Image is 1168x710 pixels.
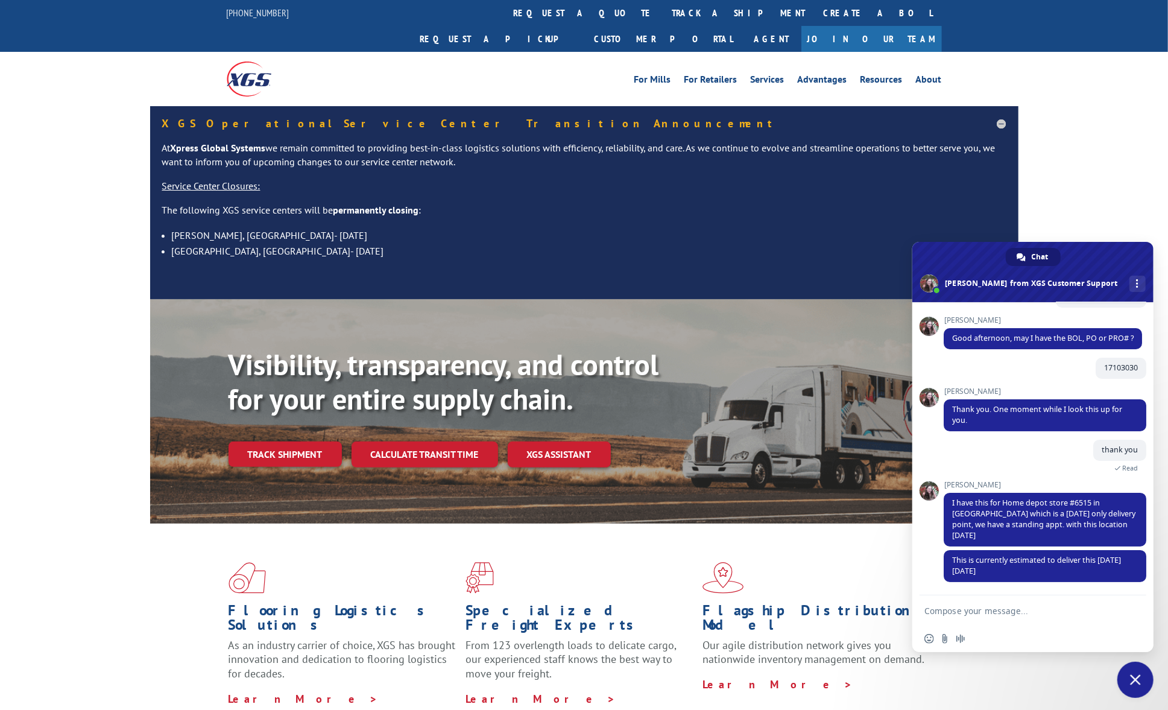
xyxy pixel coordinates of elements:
strong: permanently closing [333,204,419,216]
span: Our agile distribution network gives you nationwide inventory management on demand. [702,638,924,667]
img: xgs-icon-flagship-distribution-model-red [702,562,744,594]
strong: Xpress Global Systems [171,142,266,154]
a: Learn More > [702,677,853,691]
li: [PERSON_NAME], [GEOGRAPHIC_DATA]- [DATE] [172,227,1006,243]
h5: XGS Operational Service Center Transition Announcement [162,118,1006,129]
a: For Mills [634,75,671,88]
span: 17103030 [1104,363,1138,373]
u: Service Center Closures: [162,180,260,192]
a: Join Our Team [801,26,942,52]
span: thank you [1102,445,1138,455]
a: Services [751,75,784,88]
span: Send a file [940,634,950,644]
span: Read [1122,464,1138,472]
a: Chat [1006,248,1061,266]
a: Calculate transit time [352,442,498,468]
a: Request a pickup [411,26,586,52]
a: Learn More > [466,692,616,706]
textarea: Compose your message... [924,595,1117,626]
img: xgs-icon-focused-on-flooring-red [466,562,494,594]
a: About [916,75,942,88]
span: Good afternoon, may I have the BOL, PO or PRO# ? [952,333,1134,343]
span: [PERSON_NAME] [944,387,1146,396]
span: Audio message [956,634,965,644]
a: Track shipment [229,442,342,467]
img: xgs-icon-total-supply-chain-intelligence-red [229,562,266,594]
span: Chat [1032,248,1049,266]
a: For Retailers [684,75,737,88]
a: [PHONE_NUMBER] [227,7,289,19]
span: This is currently estimated to deliver this [DATE][DATE] [952,555,1121,576]
span: [PERSON_NAME] [944,316,1142,325]
li: [GEOGRAPHIC_DATA], [GEOGRAPHIC_DATA]- [DATE] [172,243,1006,259]
span: Thank you. One moment while I look this up for you. [952,404,1122,425]
b: Visibility, transparency, and control for your entire supply chain. [229,346,659,418]
h1: Specialized Freight Experts [466,603,693,638]
p: At we remain committed to providing best-in-class logistics solutions with efficiency, reliabilit... [162,141,1006,180]
a: Close chat [1117,662,1154,698]
a: Advantages [798,75,847,88]
a: Customer Portal [586,26,742,52]
p: The following XGS service centers will be : [162,203,1006,227]
span: [PERSON_NAME] [944,481,1146,489]
span: Insert an emoji [924,634,934,644]
a: Learn More > [229,692,379,706]
a: XGS ASSISTANT [508,442,611,468]
h1: Flooring Logistics Solutions [229,603,456,638]
a: Resources [860,75,903,88]
p: From 123 overlength loads to delicate cargo, our experienced staff knows the best way to move you... [466,638,693,692]
span: I have this for Home depot store #6515 in [GEOGRAPHIC_DATA] which is a [DATE] only delivery point... [952,498,1135,540]
h1: Flagship Distribution Model [702,603,930,638]
a: Agent [742,26,801,52]
span: As an industry carrier of choice, XGS has brought innovation and dedication to flooring logistics... [229,638,456,681]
